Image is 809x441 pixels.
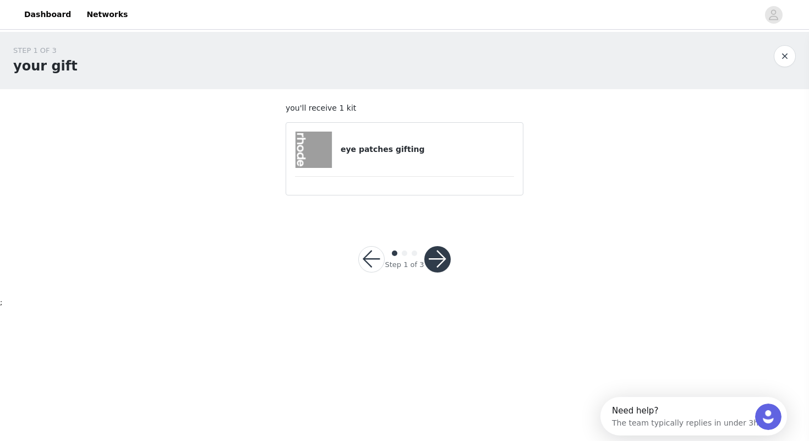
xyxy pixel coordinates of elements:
[80,2,134,27] a: Networks
[4,4,190,35] div: Open Intercom Messenger
[12,9,158,18] div: Need help?
[600,397,787,435] iframe: Intercom live chat discovery launcher
[18,2,78,27] a: Dashboard
[385,259,424,270] div: Step 1 of 3
[13,56,78,76] h1: your gift
[768,6,779,24] div: avatar
[286,102,523,114] p: you'll receive 1 kit
[13,45,78,56] div: STEP 1 OF 3
[341,144,514,155] h4: eye patches gifting
[12,18,158,30] div: The team typically replies in under 3h
[755,404,781,430] iframe: Intercom live chat
[296,132,332,168] img: eye patches gifting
